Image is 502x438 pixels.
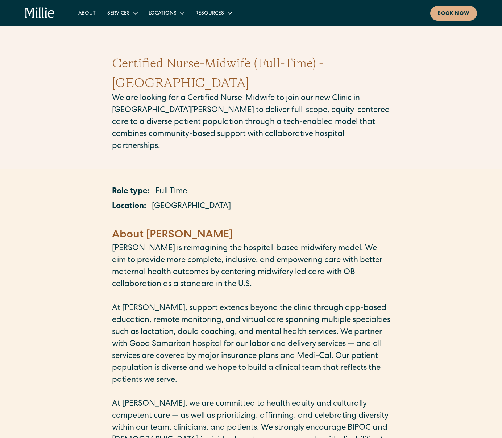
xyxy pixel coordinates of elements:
a: home [25,7,55,19]
p: We are looking for a Certified Nurse-Midwife to join our new Clinic in [GEOGRAPHIC_DATA][PERSON_N... [112,93,390,153]
p: Role type: [112,186,150,198]
div: Services [101,7,143,19]
h1: Certified Nurse-Midwife (Full-Time) - [GEOGRAPHIC_DATA] [112,54,390,93]
p: Full Time [155,186,187,198]
a: Book now [430,6,477,21]
div: Locations [149,10,177,17]
p: ‍ [112,291,390,303]
p: [GEOGRAPHIC_DATA] [152,201,231,213]
p: [PERSON_NAME] is reimagining the hospital-based midwifery model. We aim to provide more complete,... [112,243,390,291]
p: Location: [112,201,146,213]
strong: About [PERSON_NAME] [112,230,233,241]
div: Services [107,10,130,17]
div: Locations [143,7,190,19]
div: Resources [190,7,237,19]
div: Resources [195,10,224,17]
p: ‍ [112,387,390,398]
p: ‍ [112,216,390,228]
div: Book now [437,10,470,18]
a: About [72,7,101,19]
p: At [PERSON_NAME], support extends beyond the clinic through app-based education, remote monitorin... [112,303,390,387]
